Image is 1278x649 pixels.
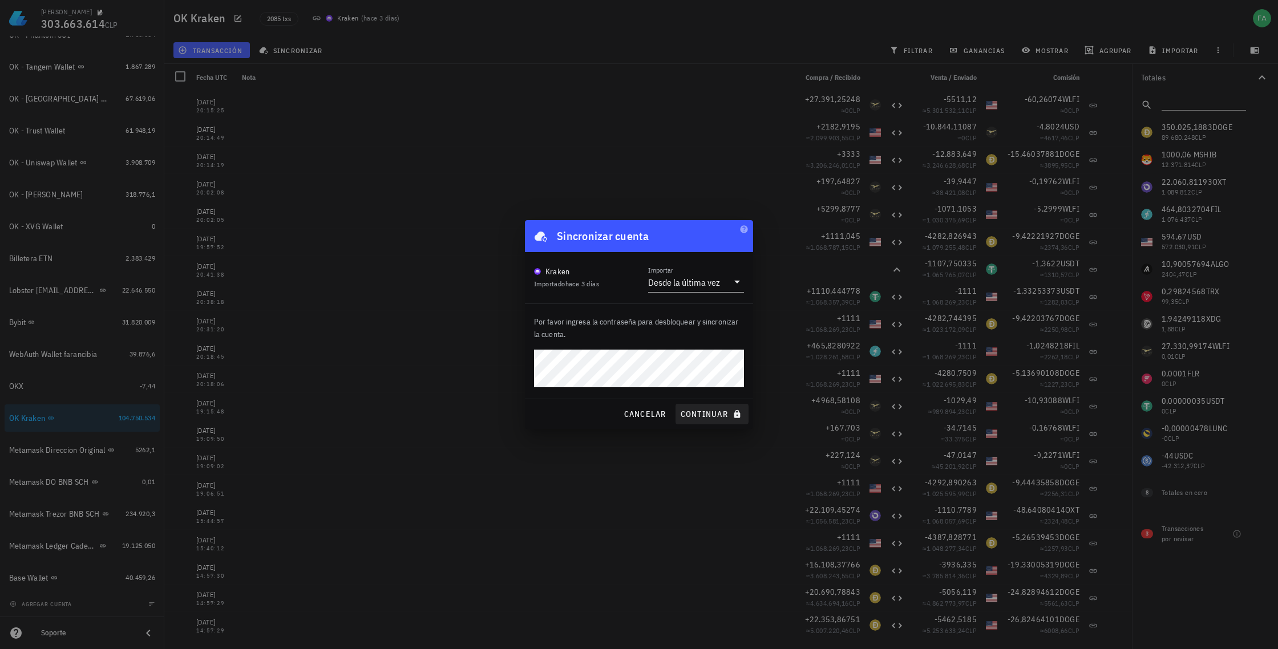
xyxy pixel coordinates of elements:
[534,279,599,288] span: Importado
[534,268,541,275] img: krakenfx
[545,266,570,277] div: Kraken
[648,273,744,292] div: ImportarDesde la última vez
[648,277,720,288] div: Desde la última vez
[557,227,649,245] div: Sincronizar cuenta
[623,409,666,419] span: cancelar
[618,404,670,424] button: cancelar
[648,266,673,274] label: Importar
[534,315,744,340] p: Por favor ingresa la contraseña para desbloquear y sincronizar la cuenta.
[565,279,599,288] span: hace 3 días
[680,409,744,419] span: continuar
[676,404,749,424] button: continuar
